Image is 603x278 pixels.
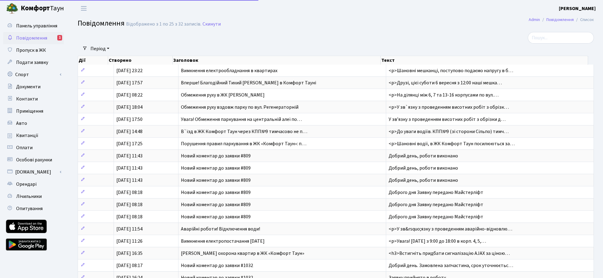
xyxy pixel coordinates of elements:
[116,177,143,184] span: [DATE] 11:43
[181,67,277,74] span: Вимкнення електрообладнання в квартирах
[3,129,64,142] a: Квитанції
[528,32,594,44] input: Пошук...
[173,56,381,65] th: Заголовок
[389,189,483,196] span: Доброго дня Заявку передано Майстерліфт
[3,105,64,117] a: Приміщення
[181,153,251,159] span: Новий коментар до заявки #809
[181,177,251,184] span: Новий коментар до заявки #809
[181,92,265,98] span: Обмеження руху в ЖК [PERSON_NAME]
[389,165,458,171] span: Добрий день, роботи виконано
[389,128,509,135] span: <p>До уваги водіїв. КПП№9 (зі сторони Сільпо) тимч…
[389,213,483,220] span: Доброго дня Заявку передано Майстерліфт
[181,189,251,196] span: Новий коментар до заявки #809
[3,32,64,44] a: Повідомлення1
[21,3,50,13] b: Комфорт
[181,116,302,123] span: Увага! Обмеження паркування на центральній алеї по…
[389,92,499,98] span: <p>На ділянці між 6, 7 та 13-16 корпусами по вул.…
[116,238,143,245] span: [DATE] 11:26
[3,69,64,81] a: Спорт
[3,202,64,215] a: Опитування
[16,83,41,90] span: Документи
[16,108,43,114] span: Приміщення
[181,226,260,232] span: Аварійні роботи! Відключення води!
[16,23,57,29] span: Панель управління
[116,79,143,86] span: [DATE] 17:57
[116,189,143,196] span: [DATE] 08:18
[16,157,52,163] span: Особові рахунки
[3,166,64,178] a: [DOMAIN_NAME]
[529,16,540,23] a: Admin
[57,35,62,40] div: 1
[116,165,143,171] span: [DATE] 11:43
[389,116,506,123] span: У звʼязку з проведенням висотних робіт з обрізки д…
[389,153,458,159] span: Добрий день, роботи виконано
[3,44,64,56] a: Пропуск в ЖК
[3,117,64,129] a: Авто
[389,104,509,111] span: <p>У зв`язку з проведенням висотних робіт з обрізк…
[78,56,108,65] th: Дії
[3,93,64,105] a: Контакти
[116,140,143,147] span: [DATE] 17:25
[181,213,251,220] span: Новий коментар до заявки #809
[116,128,143,135] span: [DATE] 14:48
[116,116,143,123] span: [DATE] 17:50
[181,140,306,147] span: Порушення правил паркування в ЖК «Комфорт Таун»: п…
[3,81,64,93] a: Документи
[389,262,513,269] span: Добрий день. Замовлена запчастина, срок уточнюєтьс…
[116,262,143,269] span: [DATE] 08:17
[116,250,143,257] span: [DATE] 16:35
[181,250,304,257] span: [PERSON_NAME] охорона квартир в ЖК «Комфорт Таун»
[16,181,37,188] span: Орендарі
[16,120,27,127] span: Авто
[78,18,125,29] span: Повідомлення
[16,193,42,200] span: Лічильники
[389,201,483,208] span: Доброго дня Заявку передано Майстерліфт
[3,190,64,202] a: Лічильники
[6,2,18,15] img: logo.png
[389,226,512,232] span: <p>У зв&rsquo;язку з проведенням аварійно-відновлю…
[546,16,574,23] a: Повідомлення
[389,250,510,257] span: <h3>Встигніть придбати сигналізацію AJAX за ціною…
[116,213,143,220] span: [DATE] 08:18
[3,20,64,32] a: Панель управління
[116,153,143,159] span: [DATE] 11:43
[3,56,64,69] a: Подати заявку
[559,5,596,12] a: [PERSON_NAME]
[389,79,502,86] span: <p>Друзі, цієї суботи 6 вересня з 12:00 наші мешка…
[116,201,143,208] span: [DATE] 08:18
[108,56,173,65] th: Створено
[574,16,594,23] li: Список
[389,67,513,74] span: <p>Шановні мешканці, поступово подаємо напругу в б…
[389,177,458,184] span: Добрий день, роботи виконано
[88,44,112,54] a: Період
[16,205,43,212] span: Опитування
[389,140,515,147] span: <p>Шановні водії, в ЖК Комфорт Таун посилюються за…
[116,226,143,232] span: [DATE] 11:54
[389,238,486,245] span: <p>Увага! [DATE] з 9:00 до 18:00 в корп. 4, 5,…
[181,165,251,171] span: Новий коментар до заявки #809
[181,238,265,245] span: Вимкнення електропостачання [DATE]
[16,144,33,151] span: Оплати
[116,67,143,74] span: [DATE] 23:22
[181,128,307,135] span: В`їзд в ЖК Комфорт Таун через КПП№9 тимчасово не п…
[3,154,64,166] a: Особові рахунки
[16,35,47,41] span: Повідомлення
[16,132,38,139] span: Квитанції
[181,262,253,269] span: Новий коментар до заявки #1032
[76,3,91,13] button: Переключити навігацію
[116,104,143,111] span: [DATE] 18:04
[116,92,143,98] span: [DATE] 08:22
[16,59,48,66] span: Подати заявку
[520,13,603,26] nav: breadcrumb
[126,21,201,27] div: Відображено з 1 по 25 з 32 записів.
[181,79,316,86] span: Вперше! Благодійний Тихий [PERSON_NAME] в Комфорт Тауні
[16,96,38,102] span: Контакти
[3,142,64,154] a: Оплати
[181,201,251,208] span: Новий коментар до заявки #809
[381,56,588,65] th: Текст
[16,47,46,54] span: Пропуск в ЖК
[3,178,64,190] a: Орендарі
[203,21,221,27] a: Скинути
[181,104,298,111] span: Обмеження руху вздовж парку по вул. Регенераторній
